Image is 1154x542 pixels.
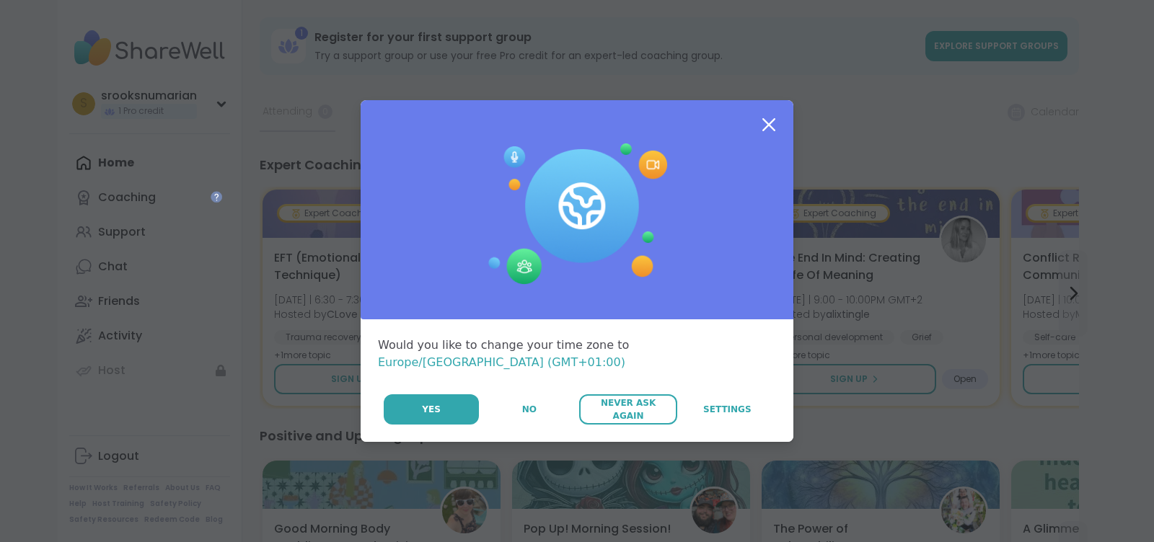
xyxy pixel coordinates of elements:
[211,191,222,203] iframe: Spotlight
[384,394,479,425] button: Yes
[703,403,752,416] span: Settings
[480,394,578,425] button: No
[586,396,669,422] span: Never Ask Again
[679,394,776,425] a: Settings
[378,355,625,369] span: Europe/[GEOGRAPHIC_DATA] (GMT+01:00)
[378,337,776,371] div: Would you like to change your time zone to
[522,403,537,416] span: No
[487,143,667,285] img: Session Experience
[579,394,677,425] button: Never Ask Again
[422,403,441,416] span: Yes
